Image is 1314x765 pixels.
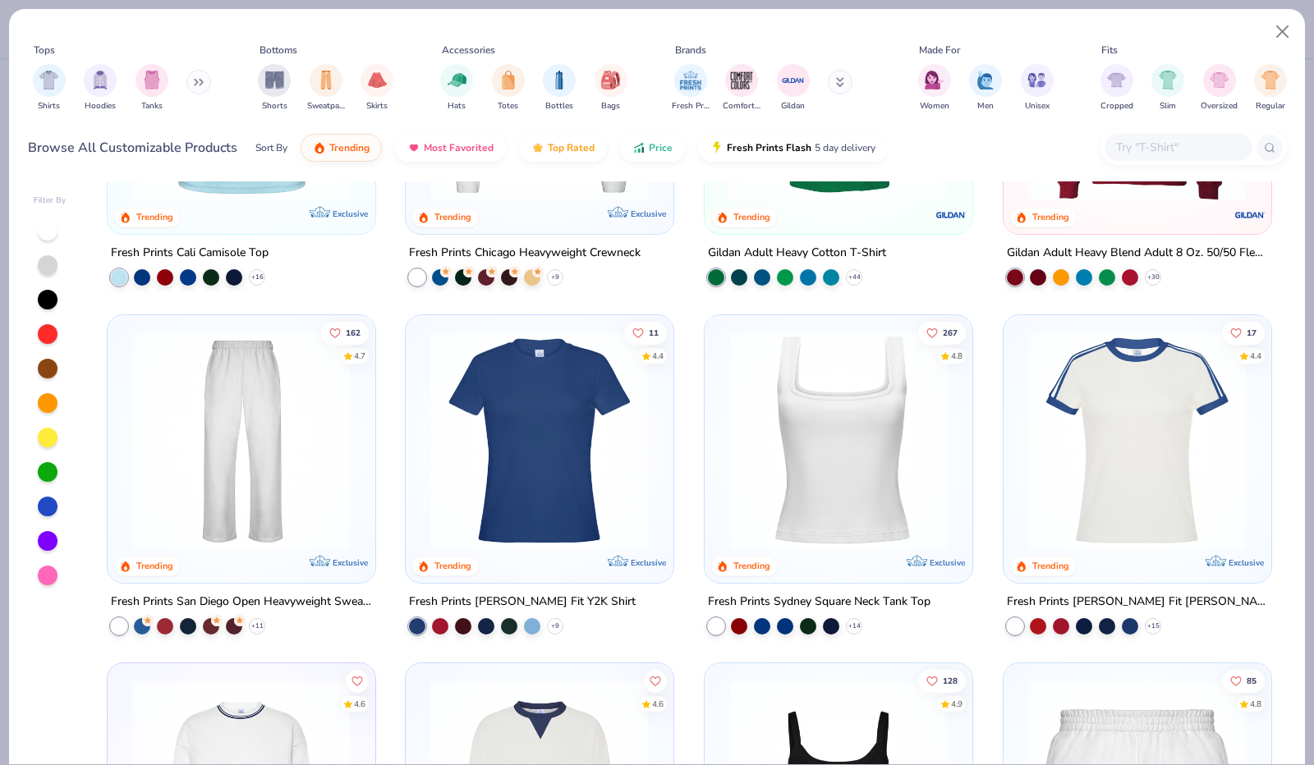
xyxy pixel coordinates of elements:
img: Men Image [976,71,995,89]
div: filter for Women [918,64,951,112]
span: Slim [1160,100,1176,112]
div: 4.4 [1250,350,1261,362]
img: TopRated.gif [531,141,544,154]
img: Fresh Prints Image [678,68,703,93]
span: Exclusive [1229,557,1264,567]
div: Sort By [255,140,287,155]
button: Like [1222,670,1265,693]
img: trending.gif [313,141,326,154]
span: Exclusive [332,557,367,567]
button: filter button [918,64,951,112]
div: filter for Oversized [1201,64,1238,112]
div: 4.4 [653,350,664,362]
span: Skirts [366,100,388,112]
span: + 11 [250,621,263,630]
button: Top Rated [519,134,607,162]
div: filter for Shorts [258,64,291,112]
img: Sweatpants Image [317,71,335,89]
span: Most Favorited [424,141,494,154]
img: Unisex Image [1027,71,1046,89]
span: Unisex [1025,100,1050,112]
div: Made For [919,43,960,57]
input: Try "T-Shirt" [1114,138,1241,157]
img: 94a2aa95-cd2b-4983-969b-ecd512716e9a [721,331,956,549]
img: Slim Image [1159,71,1177,89]
div: Fresh Prints Chicago Heavyweight Crewneck [409,242,641,263]
button: filter button [84,64,117,112]
span: Fresh Prints Flash [727,141,811,154]
span: Totes [498,100,518,112]
div: Gildan Adult Heavy Cotton T-Shirt [708,242,886,263]
button: filter button [1100,64,1133,112]
button: Like [321,321,369,344]
img: Oversized Image [1210,71,1229,89]
img: Skirts Image [368,71,387,89]
img: flash.gif [710,141,724,154]
div: filter for Gildan [777,64,810,112]
span: Oversized [1201,100,1238,112]
span: Exclusive [930,557,965,567]
div: filter for Bottles [543,64,576,112]
div: Browse All Customizable Products [28,138,237,158]
span: + 30 [1146,272,1159,282]
div: filter for Comfort Colors [723,64,760,112]
button: filter button [1151,64,1184,112]
div: filter for Men [969,64,1002,112]
img: Gildan Image [781,68,806,93]
button: filter button [136,64,168,112]
div: Gildan Adult Heavy Blend Adult 8 Oz. 50/50 Fleece Crew [1007,242,1268,263]
div: filter for Fresh Prints [672,64,710,112]
button: filter button [1021,64,1054,112]
div: 4.7 [354,350,365,362]
span: Hoodies [85,100,116,112]
img: Regular Image [1261,71,1280,89]
button: filter button [258,64,291,112]
span: Men [977,100,994,112]
div: 4.6 [354,699,365,711]
button: filter button [361,64,393,112]
span: Sweatpants [307,100,345,112]
span: Tanks [141,100,163,112]
span: 162 [346,328,361,337]
button: Most Favorited [395,134,506,162]
div: 4.8 [951,350,963,362]
span: Women [920,100,949,112]
button: Fresh Prints Flash5 day delivery [698,134,888,162]
span: 128 [943,677,958,685]
div: filter for Hats [440,64,473,112]
div: filter for Cropped [1100,64,1133,112]
img: Bags Image [601,71,619,89]
img: Bottles Image [550,71,568,89]
button: filter button [672,64,710,112]
div: filter for Hoodies [84,64,117,112]
button: filter button [723,64,760,112]
img: Cropped Image [1107,71,1126,89]
div: filter for Tanks [136,64,168,112]
div: Fresh Prints [PERSON_NAME] Fit Y2K Shirt [409,591,636,612]
button: filter button [969,64,1002,112]
span: Comfort Colors [723,100,760,112]
img: e5540c4d-e74a-4e58-9a52-192fe86bec9f [1020,331,1255,549]
span: Price [649,141,673,154]
div: filter for Unisex [1021,64,1054,112]
span: + 16 [250,272,263,282]
button: Price [620,134,685,162]
span: Exclusive [631,557,666,567]
span: 11 [650,328,659,337]
button: Like [918,670,966,693]
button: Like [346,670,369,693]
button: filter button [1201,64,1238,112]
span: Exclusive [332,208,367,218]
span: Exclusive [631,208,666,218]
img: 6a9a0a85-ee36-4a89-9588-981a92e8a910 [422,331,657,549]
img: Women Image [925,71,944,89]
span: Bags [601,100,620,112]
span: Regular [1256,100,1285,112]
span: Shirts [38,100,60,112]
span: 85 [1247,677,1257,685]
div: Fresh Prints Sydney Square Neck Tank Top [708,591,930,612]
div: Fits [1101,43,1118,57]
button: filter button [440,64,473,112]
img: Comfort Colors Image [729,68,754,93]
div: Bottoms [260,43,297,57]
